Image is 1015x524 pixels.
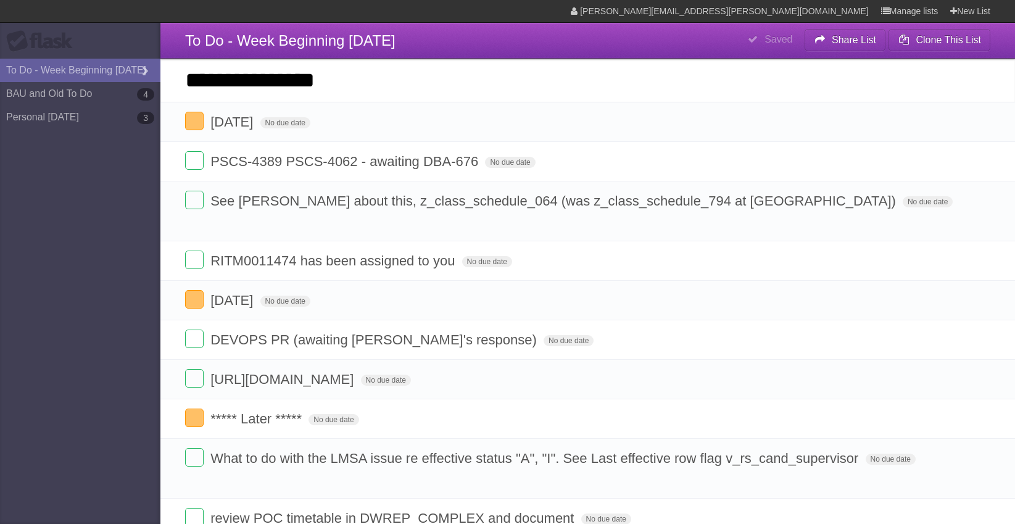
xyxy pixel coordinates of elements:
[185,112,204,130] label: Done
[764,34,792,44] b: Saved
[210,154,481,169] span: PSCS-4389 PSCS-4062 - awaiting DBA-676
[889,29,990,51] button: Clone This List
[210,372,357,387] span: [URL][DOMAIN_NAME]
[210,253,458,268] span: RITM0011474 has been assigned to you
[185,409,204,427] label: Done
[210,293,256,308] span: [DATE]
[185,191,204,209] label: Done
[6,30,80,52] div: Flask
[903,196,953,207] span: No due date
[361,375,411,386] span: No due date
[210,332,540,347] span: DEVOPS PR (awaiting [PERSON_NAME]'s response)
[185,369,204,388] label: Done
[485,157,535,168] span: No due date
[185,151,204,170] label: Done
[544,335,594,346] span: No due date
[185,32,396,49] span: To Do - Week Beginning [DATE]
[210,451,861,466] span: What to do with the LMSA issue re effective status "A", "I". See Last effective row flag v_rs_can...
[866,454,916,465] span: No due date
[137,88,154,101] b: 4
[137,112,154,124] b: 3
[260,296,310,307] span: No due date
[309,414,358,425] span: No due date
[185,330,204,348] label: Done
[916,35,981,45] b: Clone This List
[260,117,310,128] span: No due date
[185,290,204,309] label: Done
[185,448,204,467] label: Done
[832,35,876,45] b: Share List
[185,251,204,269] label: Done
[805,29,886,51] button: Share List
[210,193,899,209] span: See [PERSON_NAME] about this, z_class_schedule_064 (was z_class_schedule_794 at [GEOGRAPHIC_DATA])
[210,114,256,130] span: [DATE]
[462,256,512,267] span: No due date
